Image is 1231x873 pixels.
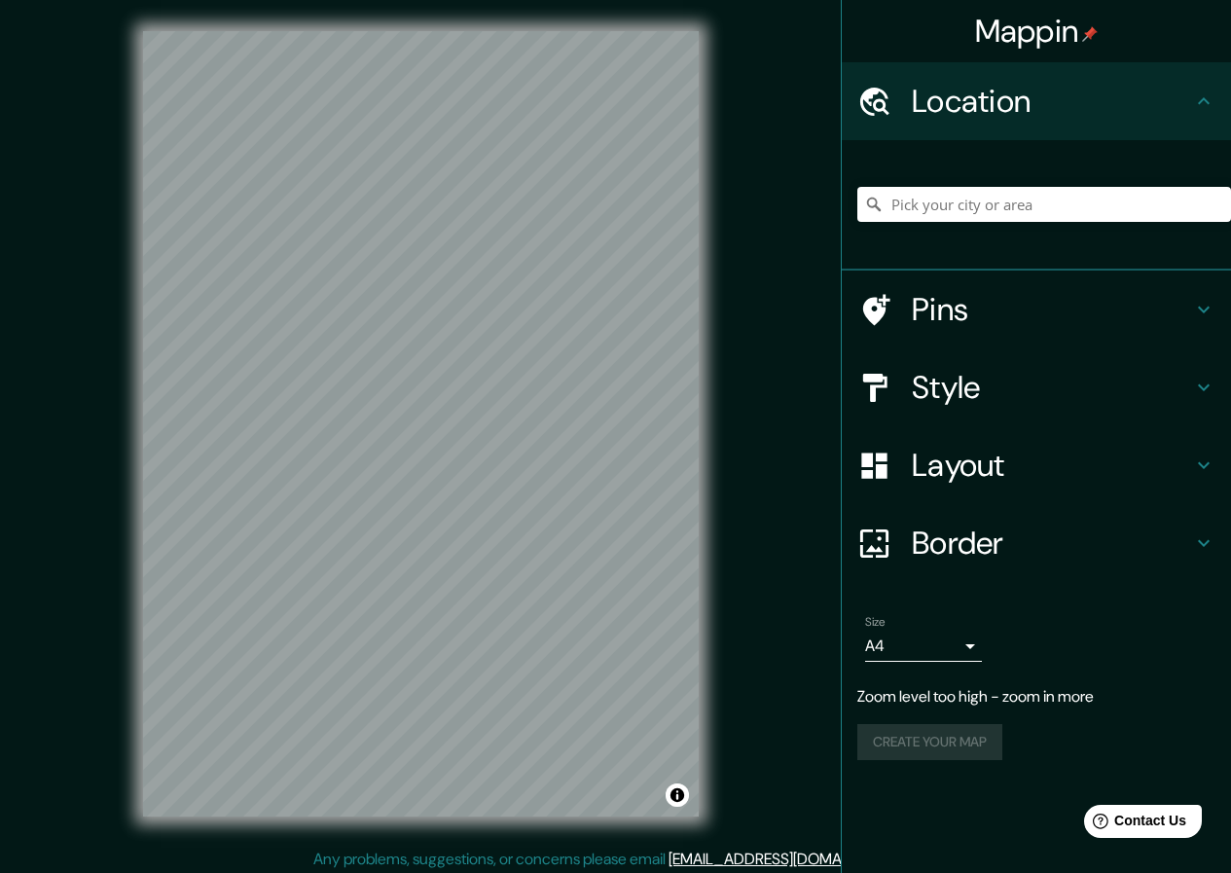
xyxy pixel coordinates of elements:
img: pin-icon.png [1082,26,1098,42]
h4: Border [912,524,1192,563]
button: Toggle attribution [666,783,689,807]
h4: Mappin [975,12,1099,51]
p: Any problems, suggestions, or concerns please email . [313,848,912,871]
h4: Pins [912,290,1192,329]
iframe: Help widget launcher [1058,797,1210,852]
div: Layout [842,426,1231,504]
h4: Style [912,368,1192,407]
h4: Location [912,82,1192,121]
div: Pins [842,271,1231,348]
div: Border [842,504,1231,582]
h4: Layout [912,446,1192,485]
div: Location [842,62,1231,140]
canvas: Map [143,31,699,817]
input: Pick your city or area [857,187,1231,222]
div: A4 [865,631,982,662]
label: Size [865,614,886,631]
a: [EMAIL_ADDRESS][DOMAIN_NAME] [669,849,909,869]
p: Zoom level too high - zoom in more [857,685,1215,709]
div: Style [842,348,1231,426]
